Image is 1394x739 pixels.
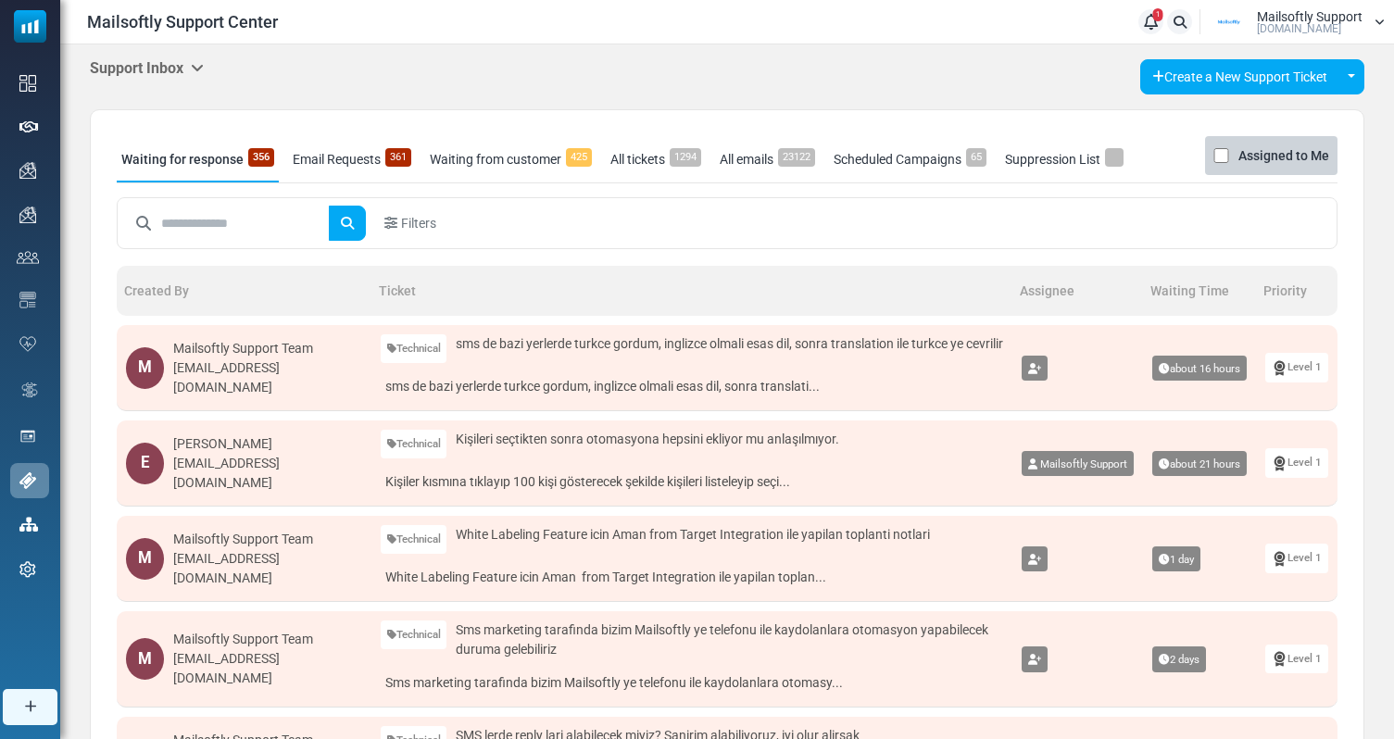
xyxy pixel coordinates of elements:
[1265,645,1328,673] a: Level 1
[829,136,991,182] a: Scheduled Campaigns65
[1257,10,1363,23] span: Mailsoftly Support
[381,563,1004,592] a: White Labeling Feature icin Aman from Target Integration ile yapilan toplan...
[1265,353,1328,382] a: Level 1
[1206,8,1252,36] img: User Logo
[456,334,1003,354] span: sms de bazi yerlerde turkce gordum, inglizce olmali esas dil, sonra translation ile turkce ye cev...
[456,430,839,449] span: Kişileri seçtikten sonra otomasyona hepsini ekliyor mu anlaşılmıyor.
[19,428,36,445] img: landing_pages.svg
[381,525,447,554] a: Technical
[126,538,164,580] div: M
[1152,646,1206,672] span: 2 days
[173,530,361,549] div: Mailsoftly Support Team
[1012,266,1143,316] th: Assignee
[17,251,39,264] img: contacts-icon.svg
[381,468,1004,496] a: Kişiler kısmına tıklayıp 100 kişi gösterecek şekilde kişileri listeleyip seçi...
[566,148,592,167] span: 425
[1152,451,1247,477] span: about 21 hours
[371,266,1013,316] th: Ticket
[19,472,36,489] img: support-icon-active.svg
[381,669,1004,697] a: Sms marketing tarafinda bizim Mailsoftly ye telefonu ile kaydolanlara otomasy...
[966,148,986,167] span: 65
[19,162,36,179] img: campaigns-icon.png
[381,372,1004,401] a: sms de bazi yerlerde turkce gordum, inglizce olmali esas dil, sonra translati...
[173,649,361,688] div: [EMAIL_ADDRESS][DOMAIN_NAME]
[126,347,164,389] div: M
[401,214,436,233] span: Filters
[173,454,361,493] div: [EMAIL_ADDRESS][DOMAIN_NAME]
[1153,8,1163,21] span: 1
[117,136,279,182] a: Waiting for response356
[87,9,278,34] span: Mailsoftly Support Center
[173,549,361,588] div: [EMAIL_ADDRESS][DOMAIN_NAME]
[1256,266,1337,316] th: Priority
[173,339,361,358] div: Mailsoftly Support Team
[19,561,36,578] img: settings-icon.svg
[1040,457,1127,470] span: eray@mailsoftly.com
[1152,546,1200,572] span: 1 day
[1140,59,1339,94] a: Create a New Support Ticket
[173,358,361,397] div: [EMAIL_ADDRESS][DOMAIN_NAME]
[1238,144,1329,167] label: Assigned to Me
[381,334,447,363] a: Technical
[1257,23,1341,34] span: [DOMAIN_NAME]
[385,148,411,167] span: 361
[19,207,36,223] img: campaigns-icon.png
[1143,266,1256,316] th: Waiting Time
[456,525,930,545] span: White Labeling Feature icin Aman from Target Integration ile yapilan toplanti notlari
[1000,136,1128,182] a: Suppression List
[381,620,447,649] a: Technical
[19,292,36,308] img: email-templates-icon.svg
[1265,544,1328,572] a: Level 1
[670,148,701,167] span: 1294
[126,638,164,680] div: M
[778,148,815,167] span: 23122
[288,136,416,182] a: Email Requests361
[173,630,361,649] div: Mailsoftly Support Team
[173,434,361,454] div: [PERSON_NAME]
[126,443,164,484] div: E
[1152,356,1247,382] span: about 16 hours
[425,136,597,182] a: Waiting from customer425
[19,380,40,401] img: workflow.svg
[19,336,36,351] img: domain-health-icon.svg
[19,75,36,92] img: dashboard-icon.svg
[1206,8,1385,36] a: User Logo Mailsoftly Support [DOMAIN_NAME]
[1022,451,1134,477] a: Mailsoftly Support
[1265,448,1328,477] a: Level 1
[90,59,204,77] h5: Support Inbox
[715,136,820,182] a: All emails23122
[456,620,1003,659] span: Sms marketing tarafinda bizim Mailsoftly ye telefonu ile kaydolanlara otomasyon yapabilecek durum...
[606,136,706,182] a: All tickets1294
[1138,9,1163,34] a: 1
[14,10,46,43] img: mailsoftly_icon_blue_white.svg
[381,430,447,458] a: Technical
[117,266,371,316] th: Created By
[248,148,274,167] span: 356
